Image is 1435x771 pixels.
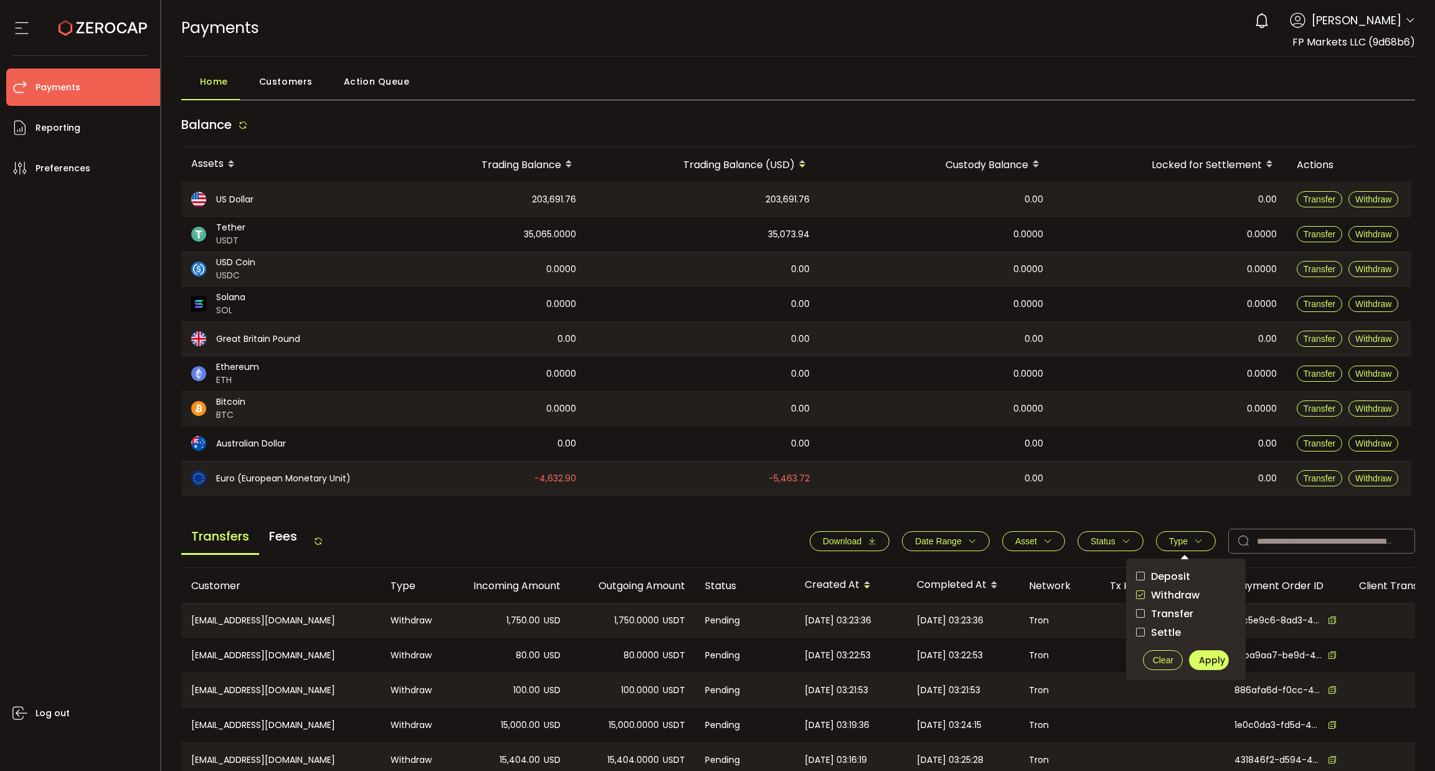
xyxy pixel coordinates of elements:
span: [DATE] 03:22:53 [917,648,983,663]
span: USD [544,648,561,663]
span: USDT [663,613,685,628]
button: Withdraw [1348,470,1398,486]
span: 0.00 [1025,471,1043,486]
button: Withdraw [1348,400,1398,417]
div: Trading Balance (USD) [586,154,820,175]
span: Transfer [1304,264,1336,274]
span: Transfer [1304,369,1336,379]
img: usdt_portfolio.svg [191,227,206,242]
span: 0.00 [1258,332,1277,346]
span: efba9aa7-be9d-42b2-b2a8-5ce80b541208 [1234,649,1322,662]
button: Transfer [1297,296,1343,312]
button: Withdraw [1348,261,1398,277]
button: Withdraw [1348,226,1398,242]
span: Download [823,536,861,546]
img: btc_portfolio.svg [191,401,206,416]
span: Transfer [1304,194,1336,204]
span: SOL [216,304,245,317]
div: Actions [1287,158,1411,172]
div: Completed At [907,575,1019,596]
span: Transfer [1145,608,1193,620]
span: [DATE] 03:23:36 [917,613,983,628]
span: 0.0000 [546,262,576,277]
span: 0.0000 [1247,367,1277,381]
span: Fees [259,519,307,553]
span: 80.00 [516,648,540,663]
span: Deposit [1145,570,1190,582]
span: 1,750.0000 [614,613,659,628]
div: checkbox-group [1136,569,1236,640]
span: 0.00 [791,297,810,311]
span: Preferences [36,159,90,177]
div: Payment Order ID [1224,579,1349,593]
div: Outgoing Amount [571,579,695,593]
span: BTC [216,409,245,422]
span: 431846f2-d594-4e5b-88fb-d6ca1a6598c2 [1234,754,1322,767]
span: Withdraw [1145,589,1200,601]
span: [DATE] 03:21:53 [805,683,868,698]
img: usd_portfolio.svg [191,192,206,207]
iframe: Chat Widget [1373,711,1435,771]
button: Status [1077,531,1144,551]
span: Balance [181,116,232,133]
span: 886afa6d-f0cc-4c4c-8336-c3d67bd42558 [1234,684,1322,697]
span: [DATE] 03:25:28 [917,753,983,767]
button: Transfer [1297,400,1343,417]
img: gbp_portfolio.svg [191,331,206,346]
span: [PERSON_NAME] [1312,12,1401,29]
span: 100.00 [513,683,540,698]
button: Asset [1002,531,1065,551]
div: Tron [1019,638,1100,673]
img: eur_portfolio.svg [191,471,206,486]
span: Australian Dollar [216,437,286,450]
button: Transfer [1297,366,1343,382]
span: Transfer [1304,473,1336,483]
span: -5,463.72 [769,471,810,486]
div: Tron [1019,673,1100,707]
span: 0.00 [791,367,810,381]
button: Withdraw [1348,435,1398,452]
div: Assets [181,154,374,175]
span: Pending [705,613,740,628]
div: Custody Balance [820,154,1053,175]
span: Transfers [181,519,259,555]
span: 0.00 [791,332,810,346]
span: 0.0000 [1013,297,1043,311]
div: Tron [1019,707,1100,742]
div: Network [1019,579,1100,593]
button: Apply [1189,650,1229,670]
span: 0.0000 [546,402,576,416]
span: 1e0c0da3-fd5d-4536-ae05-0e8b86f41d66 [1234,719,1322,732]
span: Transfer [1304,299,1336,309]
span: Transfer [1304,229,1336,239]
div: [EMAIL_ADDRESS][DOMAIN_NAME] [181,638,381,673]
span: Pending [705,683,740,698]
span: 15,000.00 [501,718,540,732]
span: 1,750.00 [506,613,540,628]
span: 0.0000 [1247,297,1277,311]
span: 0.0000 [546,367,576,381]
span: 0.00 [791,262,810,277]
div: Trading Balance [374,154,586,175]
img: sol_portfolio.png [191,296,206,311]
span: Withdraw [1355,264,1391,274]
span: a1c5e9c6-8ad3-4ac7-ad2b-c6521cdcdfc0 [1234,614,1322,627]
span: Asset [1015,536,1037,546]
span: Payments [36,78,80,97]
span: USD [544,718,561,732]
div: Withdraw [381,707,446,742]
div: Tron [1019,603,1100,637]
img: usdc_portfolio.svg [191,262,206,277]
span: 0.00 [791,437,810,451]
span: 100.0000 [621,683,659,698]
span: Great Britain Pound [216,333,300,346]
div: [EMAIL_ADDRESS][DOMAIN_NAME] [181,603,381,637]
span: Withdraw [1355,473,1391,483]
span: Payments [181,17,259,39]
span: 0.0000 [1013,227,1043,242]
span: 15,404.00 [500,753,540,767]
span: Transfer [1304,404,1336,414]
span: -4,632.90 [534,471,576,486]
img: aud_portfolio.svg [191,436,206,451]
